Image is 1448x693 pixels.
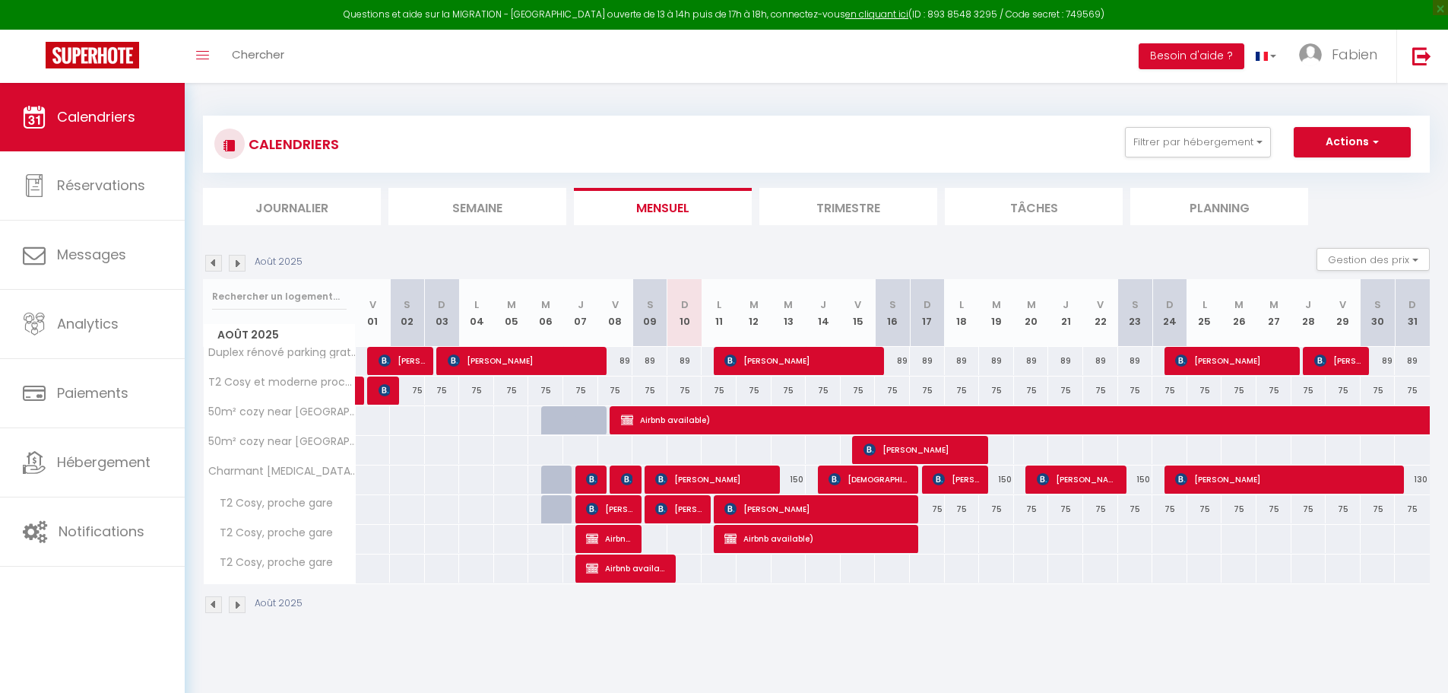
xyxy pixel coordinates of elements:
[854,297,861,312] abbr: V
[681,297,689,312] abbr: D
[57,314,119,333] span: Analytics
[1395,466,1430,494] div: 130
[1317,248,1430,271] button: Gestion des prix
[979,377,1014,405] div: 75
[57,176,145,195] span: Réservations
[1395,495,1430,523] div: 75
[1187,279,1222,347] th: 25
[206,347,358,358] span: Duplex rénové parking gratuit [GEOGRAPHIC_DATA] 9
[759,188,937,225] li: Trimestre
[1063,297,1069,312] abbr: J
[1291,377,1326,405] div: 75
[979,347,1014,375] div: 89
[979,495,1014,523] div: 75
[863,435,980,464] span: [PERSON_NAME]
[621,465,632,494] span: [PERSON_NAME]
[474,297,479,312] abbr: L
[598,377,633,405] div: 75
[1408,297,1416,312] abbr: D
[563,377,598,405] div: 75
[1048,347,1083,375] div: 89
[1395,377,1430,405] div: 75
[772,377,806,405] div: 75
[772,466,806,494] div: 150
[1083,347,1118,375] div: 89
[46,42,139,68] img: Super Booking
[875,279,910,347] th: 16
[910,377,945,405] div: 75
[1294,127,1411,157] button: Actions
[945,188,1123,225] li: Tâches
[494,279,529,347] th: 05
[1361,347,1396,375] div: 89
[1014,347,1049,375] div: 89
[57,245,126,264] span: Messages
[784,297,793,312] abbr: M
[1187,495,1222,523] div: 75
[255,255,303,269] p: Août 2025
[1202,297,1207,312] abbr: L
[841,377,876,405] div: 75
[206,466,358,477] span: Charmant [MEDICAL_DATA] au Cœur [PERSON_NAME] 7ème
[390,377,425,405] div: 75
[1234,297,1244,312] abbr: M
[586,554,667,583] span: Airbnb available)
[459,377,494,405] div: 75
[206,436,358,447] span: 50m² cozy near [GEOGRAPHIC_DATA] & view s/ basilica
[206,555,337,571] span: T2 Cosy, proche gare
[945,495,980,523] div: 75
[388,188,566,225] li: Semaine
[749,297,759,312] abbr: M
[1291,495,1326,523] div: 75
[1097,297,1104,312] abbr: V
[1152,279,1187,347] th: 24
[806,279,841,347] th: 14
[598,279,633,347] th: 08
[1014,279,1049,347] th: 20
[933,465,979,494] span: [PERSON_NAME] DE LA RED [PERSON_NAME]
[702,377,737,405] div: 75
[1187,377,1222,405] div: 75
[1132,297,1139,312] abbr: S
[206,406,358,418] span: 50m² cozy near [GEOGRAPHIC_DATA] & view s/ basilica
[717,297,721,312] abbr: L
[992,297,1001,312] abbr: M
[910,495,945,523] div: 75
[1384,629,1448,693] iframe: LiveChat chat widget
[220,30,296,83] a: Chercher
[563,279,598,347] th: 07
[737,377,772,405] div: 75
[1152,495,1187,523] div: 75
[655,465,772,494] span: [PERSON_NAME]
[57,453,151,472] span: Hébergement
[1361,377,1396,405] div: 75
[1027,297,1036,312] abbr: M
[737,279,772,347] th: 12
[1256,279,1291,347] th: 27
[425,279,460,347] th: 03
[945,279,980,347] th: 18
[1125,127,1271,157] button: Filtrer par hébergement
[232,46,284,62] span: Chercher
[1166,297,1174,312] abbr: D
[889,297,896,312] abbr: S
[1139,43,1244,69] button: Besoin d'aide ?
[875,347,910,375] div: 89
[772,279,806,347] th: 13
[945,377,980,405] div: 75
[1361,279,1396,347] th: 30
[1412,46,1431,65] img: logout
[255,596,303,611] p: Août 2025
[1299,43,1322,66] img: ...
[507,297,516,312] abbr: M
[1048,495,1083,523] div: 75
[724,346,876,375] span: [PERSON_NAME]
[829,465,910,494] span: [DEMOGRAPHIC_DATA][PERSON_NAME]
[212,283,347,310] input: Rechercher un logement...
[206,377,358,388] span: T2 Cosy et moderne proche Confluence
[647,297,654,312] abbr: S
[667,377,702,405] div: 75
[528,377,563,405] div: 75
[1269,297,1278,312] abbr: M
[586,494,632,523] span: [PERSON_NAME]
